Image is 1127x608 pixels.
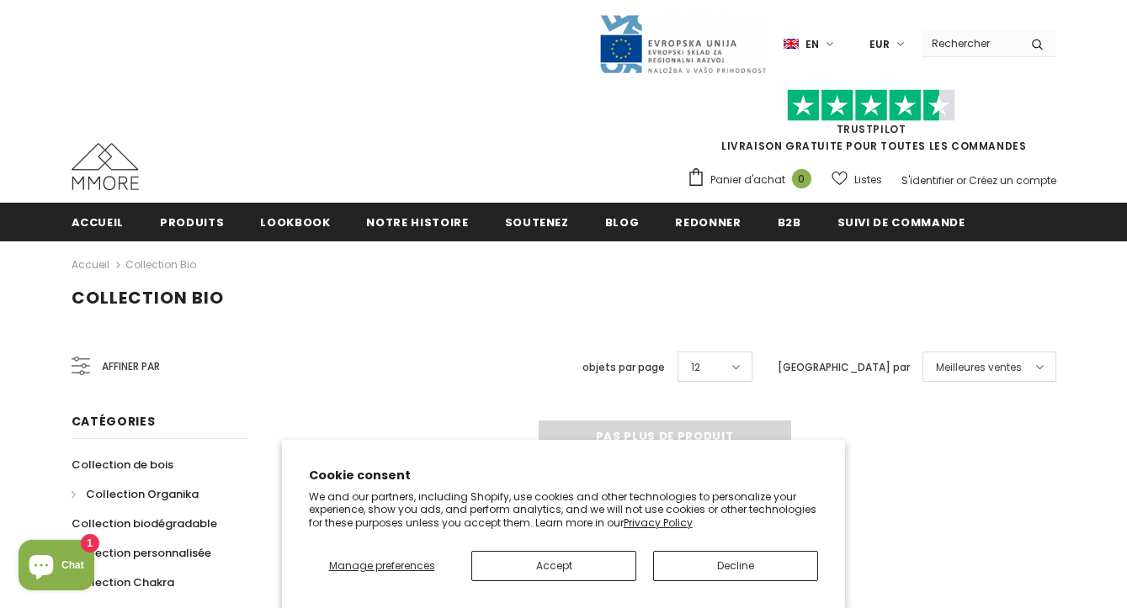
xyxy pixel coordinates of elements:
a: Blog [605,203,640,241]
a: Panier d'achat 0 [687,167,820,193]
h2: Cookie consent [309,467,819,484]
a: Collection personnalisée [72,538,211,568]
img: Faites confiance aux étoiles pilotes [787,89,955,122]
a: Listes [832,165,882,194]
a: Créez un compte [969,173,1056,188]
span: EUR [869,36,890,53]
span: Collection personnalisée [72,545,211,561]
a: soutenez [505,203,569,241]
a: Produits [160,203,224,241]
span: soutenez [505,214,569,230]
span: Collection de bois [72,457,173,473]
span: B2B [778,214,801,230]
span: Catégories [72,413,156,430]
img: Javni Razpis [598,13,767,75]
span: Panier d'achat [710,172,785,188]
a: Accueil [72,255,109,275]
a: S'identifier [901,173,954,188]
a: Notre histoire [366,203,468,241]
span: Manage preferences [329,558,435,573]
a: Suivi de commande [837,203,965,241]
a: B2B [778,203,801,241]
span: Collection biodégradable [72,515,217,531]
inbox-online-store-chat: Shopify online store chat [13,540,99,595]
a: Redonner [675,203,741,241]
a: Collection de bois [72,450,173,479]
button: Decline [653,551,818,581]
img: i-lang-1.png [784,37,799,51]
button: Manage preferences [309,551,455,581]
a: Javni Razpis [598,36,767,50]
img: Cas MMORE [72,143,139,190]
a: TrustPilot [837,122,906,136]
p: We and our partners, including Shopify, use cookies and other technologies to personalize your ex... [309,490,819,530]
span: or [956,173,966,188]
span: Produits [160,214,224,230]
span: Listes [854,172,882,188]
span: Collection Chakra [72,574,174,590]
a: Privacy Policy [624,515,693,530]
span: 12 [691,359,700,376]
a: Accueil [72,203,125,241]
span: Collection Organika [86,486,199,502]
a: Collection Bio [125,257,196,272]
a: Lookbook [260,203,330,241]
span: Accueil [72,214,125,230]
span: Affiner par [102,357,160,376]
span: LIVRAISON GRATUITE POUR TOUTES LES COMMANDES [687,97,1056,153]
span: Lookbook [260,214,330,230]
input: Search Site [922,31,1018,56]
a: Collection biodégradable [72,509,217,538]
a: Collection Chakra [72,568,174,597]
label: [GEOGRAPHIC_DATA] par [778,359,910,376]
span: 0 [792,169,811,188]
button: Accept [471,551,636,581]
span: Notre histoire [366,214,468,230]
span: Blog [605,214,640,230]
span: Meilleures ventes [936,359,1022,376]
span: Redonner [675,214,741,230]
span: en [805,36,819,53]
span: Suivi de commande [837,214,965,230]
span: Collection Bio [72,286,224,309]
label: objets par page [582,359,665,376]
a: Collection Organika [72,479,199,509]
